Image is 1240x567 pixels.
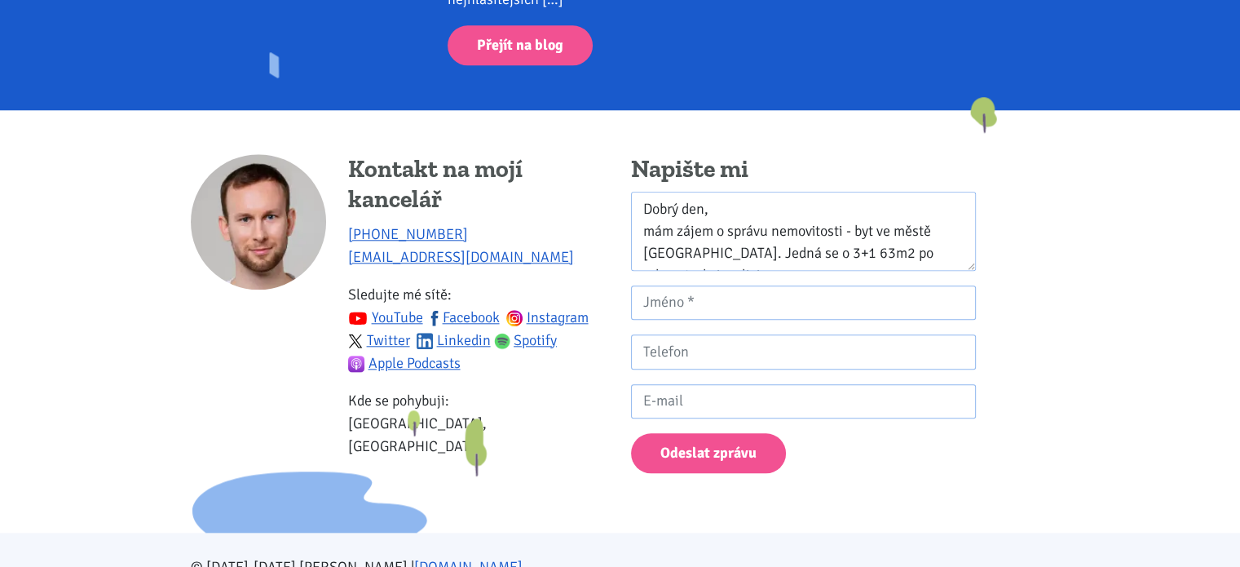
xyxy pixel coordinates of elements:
input: Telefon [631,334,976,370]
img: spotify.png [494,333,510,349]
input: E-mail [631,384,976,419]
img: twitter.svg [348,334,363,348]
a: Přejít na blog [448,25,593,65]
img: linkedin.svg [417,333,433,349]
a: Instagram [506,308,589,326]
a: Spotify [494,331,558,349]
button: Odeslat zprávu [631,433,786,473]
img: fb.svg [426,310,443,326]
img: Tomáš Kučera [191,154,326,290]
h4: Kontakt na mojí kancelář [348,154,609,215]
a: Linkedin [417,331,491,349]
p: Sledujte mé sítě: [348,283,609,374]
h4: Napište mi [631,154,976,185]
form: Kontaktní formulář [631,192,976,473]
img: youtube.svg [348,308,368,328]
a: Facebook [426,308,500,326]
a: [PHONE_NUMBER] [348,225,468,243]
img: ig.svg [506,310,523,326]
img: apple-podcasts.png [348,356,364,372]
a: Twitter [348,331,410,349]
input: Jméno * [631,286,976,321]
a: Apple Podcasts [348,354,461,372]
p: Kde se pohybuji: [GEOGRAPHIC_DATA], [GEOGRAPHIC_DATA] [348,389,609,458]
a: [EMAIL_ADDRESS][DOMAIN_NAME] [348,248,574,266]
a: YouTube [348,308,423,326]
